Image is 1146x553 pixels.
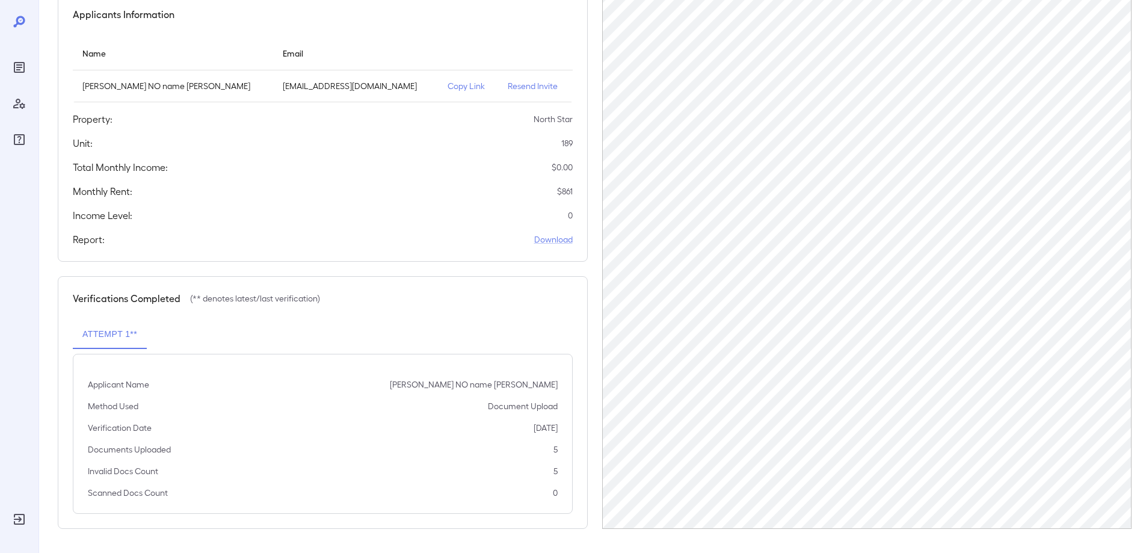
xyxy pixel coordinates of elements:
[552,161,573,173] p: $ 0.00
[534,113,573,125] p: North Star
[73,36,273,70] th: Name
[73,208,132,223] h5: Income Level:
[553,465,558,477] p: 5
[508,80,562,92] p: Resend Invite
[557,185,573,197] p: $ 861
[73,136,93,150] h5: Unit:
[534,422,558,434] p: [DATE]
[10,58,29,77] div: Reports
[448,80,489,92] p: Copy Link
[88,465,158,477] p: Invalid Docs Count
[82,80,263,92] p: [PERSON_NAME] NO name [PERSON_NAME]
[88,443,171,456] p: Documents Uploaded
[73,160,168,175] h5: Total Monthly Income:
[73,112,112,126] h5: Property:
[88,422,152,434] p: Verification Date
[568,209,573,221] p: 0
[73,184,132,199] h5: Monthly Rent:
[73,320,147,349] button: Attempt 1**
[88,378,149,391] p: Applicant Name
[73,291,180,306] h5: Verifications Completed
[73,232,105,247] h5: Report:
[390,378,558,391] p: [PERSON_NAME] NO name [PERSON_NAME]
[88,487,168,499] p: Scanned Docs Count
[88,400,138,412] p: Method Used
[283,80,428,92] p: [EMAIL_ADDRESS][DOMAIN_NAME]
[488,400,558,412] p: Document Upload
[534,233,573,246] a: Download
[10,510,29,529] div: Log Out
[73,7,174,22] h5: Applicants Information
[190,292,320,304] p: (** denotes latest/last verification)
[10,94,29,113] div: Manage Users
[553,443,558,456] p: 5
[273,36,437,70] th: Email
[73,36,573,102] table: simple table
[561,137,573,149] p: 189
[10,130,29,149] div: FAQ
[553,487,558,499] p: 0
